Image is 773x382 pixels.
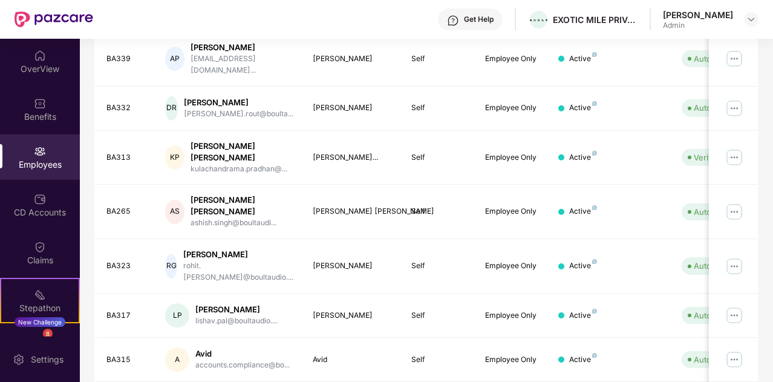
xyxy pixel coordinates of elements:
[411,206,466,217] div: Self
[694,206,742,218] div: Auto Verified
[746,15,756,24] img: svg+xml;base64,PHN2ZyBpZD0iRHJvcGRvd24tMzJ4MzIiIHhtbG5zPSJodHRwOi8vd3d3LnczLm9yZy8yMDAwL3N2ZyIgd2...
[184,108,293,120] div: [PERSON_NAME].rout@boulta...
[313,53,392,65] div: [PERSON_NAME]
[34,145,46,157] img: svg+xml;base64,PHN2ZyBpZD0iRW1wbG95ZWVzIiB4bWxucz0iaHR0cDovL3d3dy53My5vcmcvMjAwMC9zdmciIHdpZHRoPS...
[694,354,742,366] div: Auto Verified
[313,102,392,114] div: [PERSON_NAME]
[313,260,392,272] div: [PERSON_NAME]
[191,194,293,217] div: [PERSON_NAME] [PERSON_NAME]
[592,259,597,264] img: svg+xml;base64,PHN2ZyB4bWxucz0iaHR0cDovL3d3dy53My5vcmcvMjAwMC9zdmciIHdpZHRoPSI4IiBoZWlnaHQ9IjgiIH...
[485,260,540,272] div: Employee Only
[447,15,459,27] img: svg+xml;base64,PHN2ZyBpZD0iSGVscC0zMngzMiIgeG1sbnM9Imh0dHA6Ly93d3cudzMub3JnLzIwMDAvc3ZnIiB3aWR0aD...
[725,306,744,325] img: manageButton
[694,309,742,321] div: Auto Verified
[725,49,744,68] img: manageButton
[15,317,65,327] div: New Challenge
[411,152,466,163] div: Self
[725,257,744,276] img: manageButton
[195,360,290,371] div: accounts.compliance@bo...
[485,102,540,114] div: Employee Only
[106,152,146,163] div: BA313
[313,152,392,163] div: [PERSON_NAME]...
[485,152,540,163] div: Employee Only
[694,260,742,272] div: Auto Verified
[411,102,466,114] div: Self
[464,15,494,24] div: Get Help
[13,354,25,366] img: svg+xml;base64,PHN2ZyBpZD0iU2V0dGluZy0yMHgyMCIgeG1sbnM9Imh0dHA6Ly93d3cudzMub3JnLzIwMDAvc3ZnIiB3aW...
[313,310,392,321] div: [PERSON_NAME]
[569,102,597,114] div: Active
[27,354,67,366] div: Settings
[106,206,146,217] div: BA265
[592,52,597,57] img: svg+xml;base64,PHN2ZyB4bWxucz0iaHR0cDovL3d3dy53My5vcmcvMjAwMC9zdmciIHdpZHRoPSI4IiBoZWlnaHQ9IjgiIH...
[183,249,293,260] div: [PERSON_NAME]
[191,163,293,175] div: kulachandrama.pradhan@...
[411,260,466,272] div: Self
[183,260,293,283] div: rohit.[PERSON_NAME]@boultaudio....
[191,42,293,53] div: [PERSON_NAME]
[725,350,744,369] img: manageButton
[165,303,189,328] div: LP
[191,140,293,163] div: [PERSON_NAME] [PERSON_NAME]
[592,309,597,314] img: svg+xml;base64,PHN2ZyB4bWxucz0iaHR0cDovL3d3dy53My5vcmcvMjAwMC9zdmciIHdpZHRoPSI4IiBoZWlnaHQ9IjgiIH...
[485,354,540,366] div: Employee Only
[569,260,597,272] div: Active
[34,289,46,301] img: svg+xml;base64,PHN2ZyB4bWxucz0iaHR0cDovL3d3dy53My5vcmcvMjAwMC9zdmciIHdpZHRoPSIyMSIgaGVpZ2h0PSIyMC...
[15,12,93,27] img: New Pazcare Logo
[165,347,189,372] div: A
[694,151,723,163] div: Verified
[694,53,742,65] div: Auto Verified
[43,329,53,338] div: 8
[106,354,146,366] div: BA315
[165,145,184,170] div: KP
[553,14,638,25] div: EXOTIC MILE PRIVATE LIMITED
[106,53,146,65] div: BA339
[34,241,46,253] img: svg+xml;base64,PHN2ZyBpZD0iQ2xhaW0iIHhtbG5zPSJodHRwOi8vd3d3LnczLm9yZy8yMDAwL3N2ZyIgd2lkdGg9IjIwIi...
[411,354,466,366] div: Self
[485,206,540,217] div: Employee Only
[1,302,79,314] div: Stepathon
[184,97,293,108] div: [PERSON_NAME]
[725,202,744,222] img: manageButton
[195,348,290,360] div: Avid
[592,101,597,106] img: svg+xml;base64,PHN2ZyB4bWxucz0iaHR0cDovL3d3dy53My5vcmcvMjAwMC9zdmciIHdpZHRoPSI4IiBoZWlnaHQ9IjgiIH...
[165,254,177,278] div: RG
[106,310,146,321] div: BA317
[725,148,744,167] img: manageButton
[485,53,540,65] div: Employee Only
[191,217,293,229] div: ashish.singh@boultaudi...
[165,96,178,120] div: DR
[663,21,733,30] div: Admin
[34,97,46,110] img: svg+xml;base64,PHN2ZyBpZD0iQmVuZWZpdHMiIHhtbG5zPSJodHRwOi8vd3d3LnczLm9yZy8yMDAwL3N2ZyIgd2lkdGg9Ij...
[592,151,597,156] img: svg+xml;base64,PHN2ZyB4bWxucz0iaHR0cDovL3d3dy53My5vcmcvMjAwMC9zdmciIHdpZHRoPSI4IiBoZWlnaHQ9IjgiIH...
[694,102,742,114] div: Auto Verified
[165,200,184,224] div: AS
[195,304,278,315] div: [PERSON_NAME]
[592,353,597,358] img: svg+xml;base64,PHN2ZyB4bWxucz0iaHR0cDovL3d3dy53My5vcmcvMjAwMC9zdmciIHdpZHRoPSI4IiBoZWlnaHQ9IjgiIH...
[569,152,597,163] div: Active
[663,9,733,21] div: [PERSON_NAME]
[569,354,597,366] div: Active
[106,260,146,272] div: BA323
[569,53,597,65] div: Active
[411,310,466,321] div: Self
[592,205,597,210] img: svg+xml;base64,PHN2ZyB4bWxucz0iaHR0cDovL3d3dy53My5vcmcvMjAwMC9zdmciIHdpZHRoPSI4IiBoZWlnaHQ9IjgiIH...
[485,310,540,321] div: Employee Only
[34,50,46,62] img: svg+xml;base64,PHN2ZyBpZD0iSG9tZSIgeG1sbnM9Imh0dHA6Ly93d3cudzMub3JnLzIwMDAvc3ZnIiB3aWR0aD0iMjAiIG...
[165,47,184,71] div: AP
[725,99,744,118] img: manageButton
[569,310,597,321] div: Active
[34,193,46,205] img: svg+xml;base64,PHN2ZyBpZD0iQ0RfQWNjb3VudHMiIGRhdGEtbmFtZT0iQ0QgQWNjb3VudHMiIHhtbG5zPSJodHRwOi8vd3...
[191,53,293,76] div: [EMAIL_ADDRESS][DOMAIN_NAME]...
[313,354,392,366] div: Avid
[530,19,547,21] img: LOGO%20Black.png
[569,206,597,217] div: Active
[195,315,278,327] div: lishav.pal@boultaudio....
[106,102,146,114] div: BA332
[411,53,466,65] div: Self
[313,206,392,217] div: [PERSON_NAME] [PERSON_NAME]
